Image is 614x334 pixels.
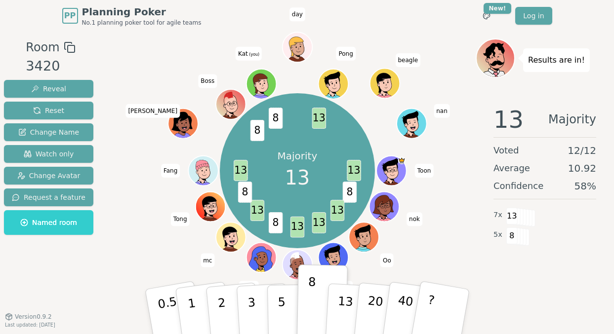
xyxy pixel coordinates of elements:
a: Log in [515,7,552,25]
span: Click to change your name [336,47,355,61]
span: Change Avatar [17,171,81,181]
span: 8 [238,182,252,203]
span: 7 x [493,210,502,221]
span: Reset [33,106,64,115]
span: Version 0.9.2 [15,313,52,321]
button: Watch only [4,145,93,163]
button: Click to change your avatar [247,70,276,98]
span: Room [26,38,59,56]
span: 13 [290,217,304,238]
span: 8 [269,108,283,129]
span: 8 [343,182,357,203]
span: Reveal [31,84,66,94]
div: 3420 [26,56,75,76]
div: New! [484,3,512,14]
span: Toon is the host [398,156,406,164]
span: Click to change your name [239,281,259,295]
span: 8 [250,120,264,141]
span: Average [493,161,530,175]
button: Named room [4,210,93,235]
p: Majority [277,149,317,163]
span: Click to change your name [407,212,422,226]
span: Click to change your name [434,104,450,118]
span: Click to change your name [201,253,214,267]
button: Request a feature [4,188,93,206]
button: Reveal [4,80,93,98]
span: 8 [506,227,518,244]
span: 13 [312,212,326,233]
span: 8 [269,212,283,233]
span: 13 [506,208,518,224]
span: No.1 planning poker tool for agile teams [82,19,202,27]
span: 13 [330,200,344,222]
button: Change Name [4,123,93,141]
p: 8 [307,275,316,328]
span: 12 / 12 [568,144,596,157]
span: PP [64,10,76,22]
span: Click to change your name [198,74,217,88]
span: 13 [493,108,524,131]
span: 13 [347,160,361,181]
span: Click to change your name [289,7,305,21]
span: Majority [548,108,596,131]
span: 13 [285,163,310,192]
span: Click to change your name [236,47,262,61]
span: Click to change your name [125,104,180,118]
a: PPPlanning PokerNo.1 planning poker tool for agile teams [62,5,202,27]
span: Named room [20,218,77,227]
p: Results are in! [528,53,585,67]
span: Change Name [18,127,79,137]
span: 13 [250,200,264,222]
span: (you) [248,52,259,57]
span: 10.92 [568,161,596,175]
span: Planning Poker [82,5,202,19]
span: 58 % [574,179,596,193]
span: 13 [312,108,326,129]
span: Request a feature [12,192,85,202]
button: New! [478,7,495,25]
span: Click to change your name [380,253,394,267]
span: Voted [493,144,519,157]
span: Click to change your name [161,164,180,178]
span: Click to change your name [396,53,421,67]
button: Change Avatar [4,167,93,185]
span: Last updated: [DATE] [5,322,55,328]
span: 5 x [493,229,502,240]
span: 13 [234,160,247,181]
button: Version0.9.2 [5,313,52,321]
span: Confidence [493,179,543,193]
span: Click to change your name [171,212,190,226]
span: Watch only [24,149,74,159]
span: Click to change your name [415,164,434,178]
button: Reset [4,102,93,119]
